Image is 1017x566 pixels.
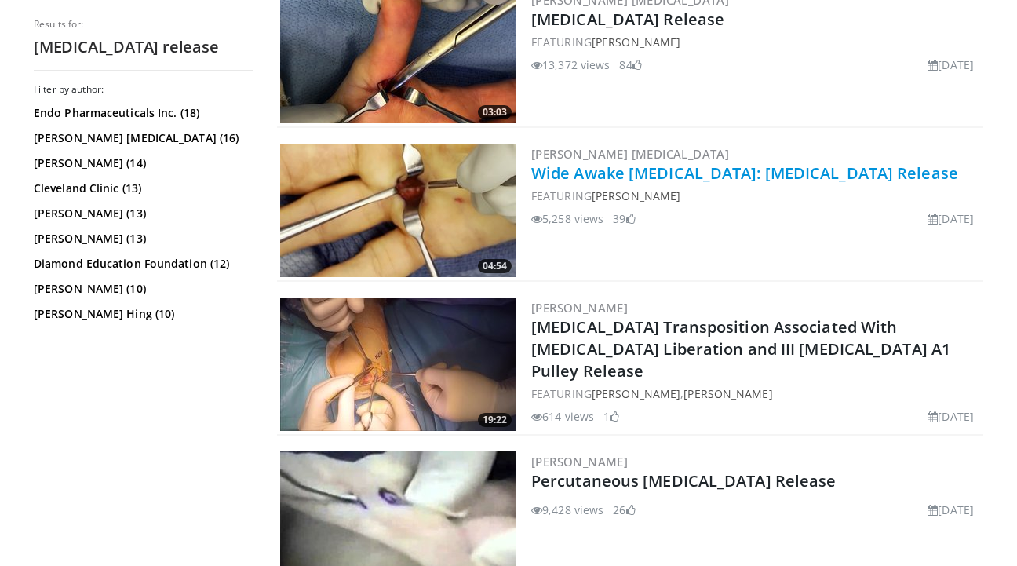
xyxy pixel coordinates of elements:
[531,9,724,30] a: [MEDICAL_DATA] Release
[531,300,628,316] a: [PERSON_NAME]
[619,57,641,73] li: 84
[928,408,974,425] li: [DATE]
[592,386,680,401] a: [PERSON_NAME]
[34,206,250,221] a: [PERSON_NAME] (13)
[478,259,512,273] span: 04:54
[531,57,610,73] li: 13,372 views
[478,105,512,119] span: 03:03
[34,37,253,57] h2: [MEDICAL_DATA] release
[613,502,635,518] li: 26
[34,130,250,146] a: [PERSON_NAME] [MEDICAL_DATA] (16)
[531,162,958,184] a: Wide Awake [MEDICAL_DATA]: [MEDICAL_DATA] Release
[603,408,619,425] li: 1
[34,83,253,96] h3: Filter by author:
[34,256,250,272] a: Diamond Education Foundation (12)
[478,413,512,427] span: 19:22
[280,144,516,277] img: 6fb8746a-7892-4bdd-b1cb-690684225af0.300x170_q85_crop-smart_upscale.jpg
[531,454,628,469] a: [PERSON_NAME]
[928,57,974,73] li: [DATE]
[34,281,250,297] a: [PERSON_NAME] (10)
[280,298,516,431] a: 19:22
[613,210,635,227] li: 39
[928,210,974,227] li: [DATE]
[531,502,603,518] li: 9,428 views
[531,385,980,402] div: FEATURING ,
[592,35,680,49] a: [PERSON_NAME]
[34,105,250,121] a: Endo Pharmaceuticals Inc. (18)
[531,210,603,227] li: 5,258 views
[531,408,594,425] li: 614 views
[531,34,980,50] div: FEATURING
[928,502,974,518] li: [DATE]
[34,155,250,171] a: [PERSON_NAME] (14)
[592,188,680,203] a: [PERSON_NAME]
[531,188,980,204] div: FEATURING
[280,144,516,277] a: 04:54
[34,306,250,322] a: [PERSON_NAME] Hing (10)
[531,146,729,162] a: [PERSON_NAME] [MEDICAL_DATA]
[280,298,516,431] img: 0849c8be-74e2-47df-9cf8-b2f0f6d591d2.300x170_q85_crop-smart_upscale.jpg
[531,316,950,382] a: [MEDICAL_DATA] Transposition Associated With [MEDICAL_DATA] Liberation and III [MEDICAL_DATA] A1 ...
[34,18,253,31] p: Results for:
[34,181,250,196] a: Cleveland Clinic (13)
[531,470,837,491] a: Percutaneous [MEDICAL_DATA] Release
[34,231,250,246] a: [PERSON_NAME] (13)
[683,386,772,401] a: [PERSON_NAME]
